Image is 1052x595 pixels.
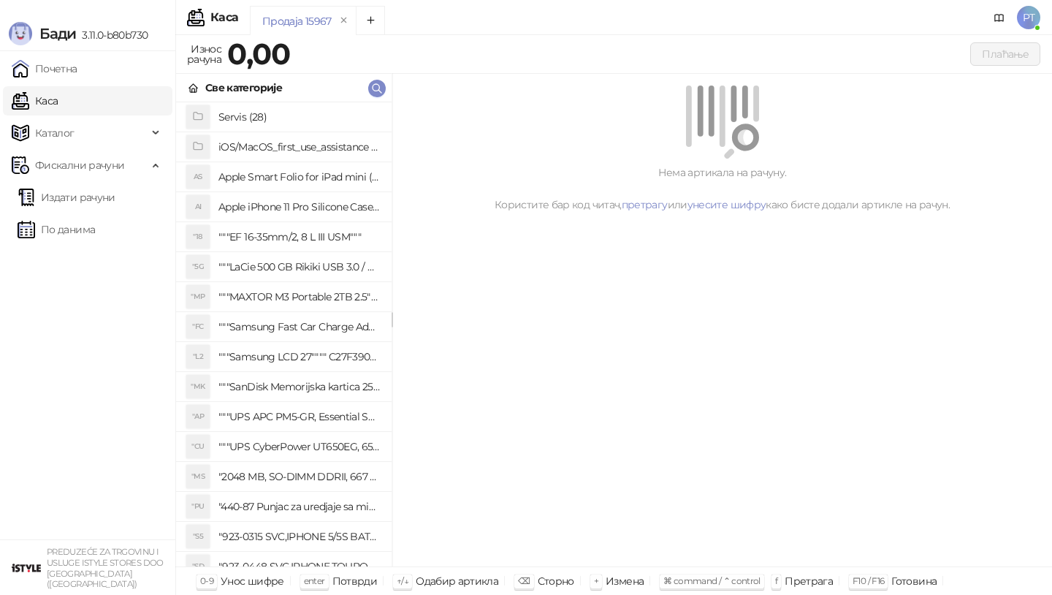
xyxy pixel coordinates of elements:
[218,255,380,278] h4: """LaCie 500 GB Rikiki USB 3.0 / Ultra Compact & Resistant aluminum / USB 3.0 / 2.5"""""""
[186,315,210,338] div: "FC
[1017,6,1040,29] span: PT
[186,435,210,458] div: "CU
[218,285,380,308] h4: """MAXTOR M3 Portable 2TB 2.5"""" crni eksterni hard disk HX-M201TCB/GM"""
[218,465,380,488] h4: "2048 MB, SO-DIMM DDRII, 667 MHz, Napajanje 1,8 0,1 V, Latencija CL5"
[76,29,148,42] span: 3.11.0-b80b730
[218,135,380,159] h4: iOS/MacOS_first_use_assistance (4)
[218,105,380,129] h4: Servis (28)
[12,553,41,583] img: 64x64-companyLogo-77b92cf4-9946-4f36-9751-bf7bb5fd2c7d.png
[304,575,325,586] span: enter
[186,165,210,189] div: AS
[775,575,777,586] span: f
[186,285,210,308] div: "MP
[332,572,378,591] div: Потврди
[186,255,210,278] div: "5G
[218,375,380,398] h4: """SanDisk Memorijska kartica 256GB microSDXC sa SD adapterom SDSQXA1-256G-GN6MA - Extreme PLUS, ...
[606,572,644,591] div: Измена
[663,575,761,586] span: ⌘ command / ⌃ control
[891,572,937,591] div: Готовина
[184,39,224,69] div: Износ рачуна
[186,225,210,249] div: "18
[186,345,210,368] div: "L2
[218,225,380,249] h4: """EF 16-35mm/2, 8 L III USM"""
[186,405,210,428] div: "AP
[594,575,598,586] span: +
[218,315,380,338] h4: """Samsung Fast Car Charge Adapter, brzi auto punja_, boja crna"""
[218,405,380,428] h4: """UPS APC PM5-GR, Essential Surge Arrest,5 utic_nica"""
[518,575,530,586] span: ⌫
[853,575,884,586] span: F10 / F16
[356,6,385,35] button: Add tab
[35,118,75,148] span: Каталог
[622,198,668,211] a: претрагу
[218,525,380,548] h4: "923-0315 SVC,IPHONE 5/5S BATTERY REMOVAL TRAY Držač za iPhone sa kojim se otvara display
[218,495,380,518] h4: "440-87 Punjac za uredjaje sa micro USB portom 4/1, Stand."
[335,15,354,27] button: remove
[186,195,210,219] div: AI
[227,36,290,72] strong: 0,00
[218,345,380,368] h4: """Samsung LCD 27"""" C27F390FHUXEN"""
[186,465,210,488] div: "MS
[186,555,210,578] div: "SD
[262,13,332,29] div: Продаја 15967
[538,572,574,591] div: Сторно
[205,80,282,96] div: Све категорије
[397,575,408,586] span: ↑/↓
[218,165,380,189] h4: Apple Smart Folio for iPad mini (A17 Pro) - Sage
[416,572,498,591] div: Одабир артикла
[12,54,77,83] a: Почетна
[9,22,32,45] img: Logo
[39,25,76,42] span: Бади
[47,547,164,589] small: PREDUZEĆE ZA TRGOVINU I USLUGE ISTYLE STORES DOO [GEOGRAPHIC_DATA] ([GEOGRAPHIC_DATA])
[785,572,833,591] div: Претрага
[218,435,380,458] h4: """UPS CyberPower UT650EG, 650VA/360W , line-int., s_uko, desktop"""
[12,86,58,115] a: Каса
[176,102,392,566] div: grid
[410,164,1034,213] div: Нема артикала на рачуну. Користите бар код читач, или како бисте додали артикле на рачун.
[186,495,210,518] div: "PU
[218,195,380,219] h4: Apple iPhone 11 Pro Silicone Case - Black
[218,555,380,578] h4: "923-0448 SVC,IPHONE,TOURQUE DRIVER KIT .65KGF- CM Šrafciger "
[200,575,213,586] span: 0-9
[687,198,766,211] a: унесите шифру
[35,151,124,180] span: Фискални рачуни
[186,375,210,398] div: "MK
[221,572,284,591] div: Унос шифре
[988,6,1011,29] a: Документација
[186,525,210,548] div: "S5
[970,42,1040,66] button: Плаћање
[18,215,95,244] a: По данима
[210,12,238,23] div: Каса
[18,183,115,212] a: Издати рачуни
